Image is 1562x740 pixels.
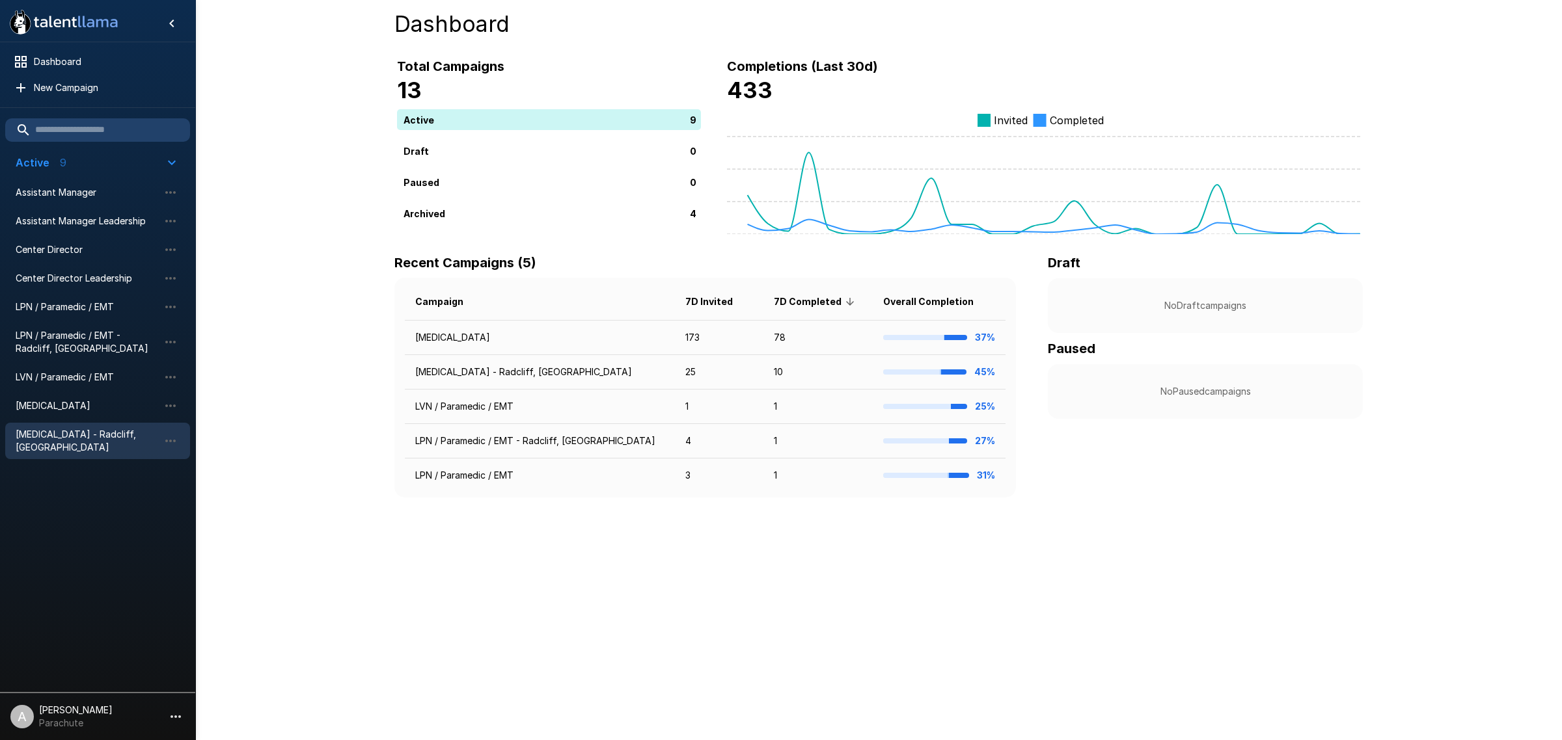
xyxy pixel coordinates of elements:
[405,321,675,355] td: [MEDICAL_DATA]
[415,294,480,310] span: Campaign
[975,332,995,343] b: 37%
[763,321,873,355] td: 78
[1048,341,1095,356] b: Paused
[975,401,995,412] b: 25%
[675,321,763,355] td: 173
[883,294,991,310] span: Overall Completion
[405,355,675,390] td: [MEDICAL_DATA] - Radcliff, [GEOGRAPHIC_DATA]
[685,294,750,310] span: 7D Invited
[1048,255,1080,271] b: Draft
[774,294,858,310] span: 7D Completed
[394,10,1363,38] h4: Dashboard
[405,390,675,424] td: LVN / Paramedic / EMT
[397,77,422,103] b: 13
[675,424,763,458] td: 4
[405,458,675,493] td: LPN / Paramedic / EMT
[690,112,696,126] p: 9
[690,206,696,220] p: 4
[977,469,995,481] b: 31%
[675,355,763,390] td: 25
[975,435,995,446] b: 27%
[763,390,873,424] td: 1
[974,366,995,377] b: 45%
[397,59,504,74] b: Total Campaigns
[405,424,675,458] td: LPN / Paramedic / EMT - Radcliff, [GEOGRAPHIC_DATA]
[1069,385,1342,398] p: No Paused campaigns
[394,255,536,271] b: Recent Campaigns (5)
[763,355,873,390] td: 10
[1069,299,1342,312] p: No Draft campaigns
[727,59,878,74] b: Completions (Last 30d)
[763,424,873,458] td: 1
[763,458,873,493] td: 1
[690,144,696,157] p: 0
[675,390,763,424] td: 1
[675,458,763,493] td: 3
[690,175,696,189] p: 0
[727,77,773,103] b: 433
